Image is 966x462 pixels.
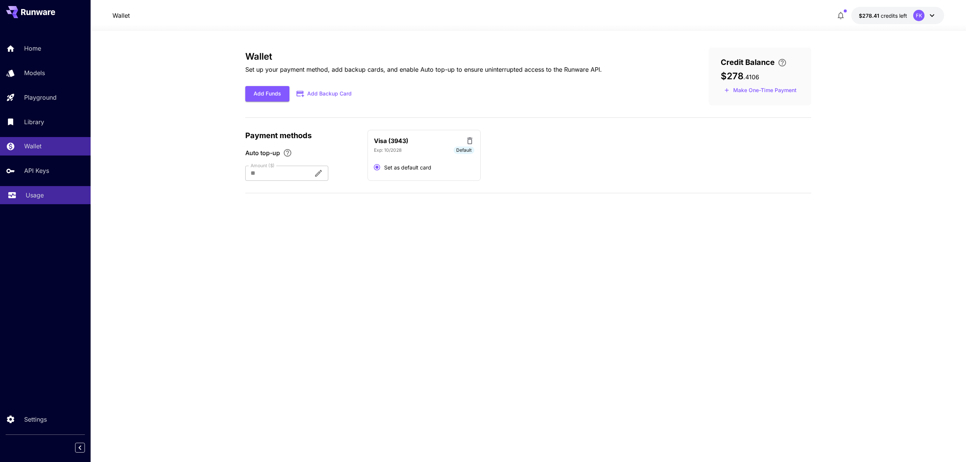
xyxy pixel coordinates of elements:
[112,11,130,20] nav: breadcrumb
[112,11,130,20] a: Wallet
[721,57,775,68] span: Credit Balance
[289,86,360,101] button: Add Backup Card
[384,163,431,171] span: Set as default card
[24,68,45,77] p: Models
[374,147,401,154] p: Exp: 10/2028
[24,93,57,102] p: Playground
[859,12,907,20] div: $278.4106
[851,7,944,24] button: $278.4106FK
[24,415,47,424] p: Settings
[245,51,602,62] h3: Wallet
[881,12,907,19] span: credits left
[743,73,759,81] span: . 4106
[374,136,408,145] p: Visa (3943)
[81,441,91,454] div: Collapse sidebar
[721,71,743,82] span: $278
[859,12,881,19] span: $278.41
[245,130,358,141] p: Payment methods
[24,117,44,126] p: Library
[24,44,41,53] p: Home
[251,162,275,169] label: Amount ($)
[24,166,49,175] p: API Keys
[245,148,280,157] span: Auto top-up
[280,148,295,157] button: Enable Auto top-up to ensure uninterrupted service. We'll automatically bill the chosen amount wh...
[75,443,85,453] button: Collapse sidebar
[26,191,44,200] p: Usage
[245,65,602,74] p: Set up your payment method, add backup cards, and enable Auto top-up to ensure uninterrupted acce...
[454,147,474,154] span: Default
[913,10,924,21] div: FK
[721,85,800,96] button: Make a one-time, non-recurring payment
[245,86,289,102] button: Add Funds
[775,58,790,67] button: Enter your card details and choose an Auto top-up amount to avoid service interruptions. We'll au...
[24,142,42,151] p: Wallet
